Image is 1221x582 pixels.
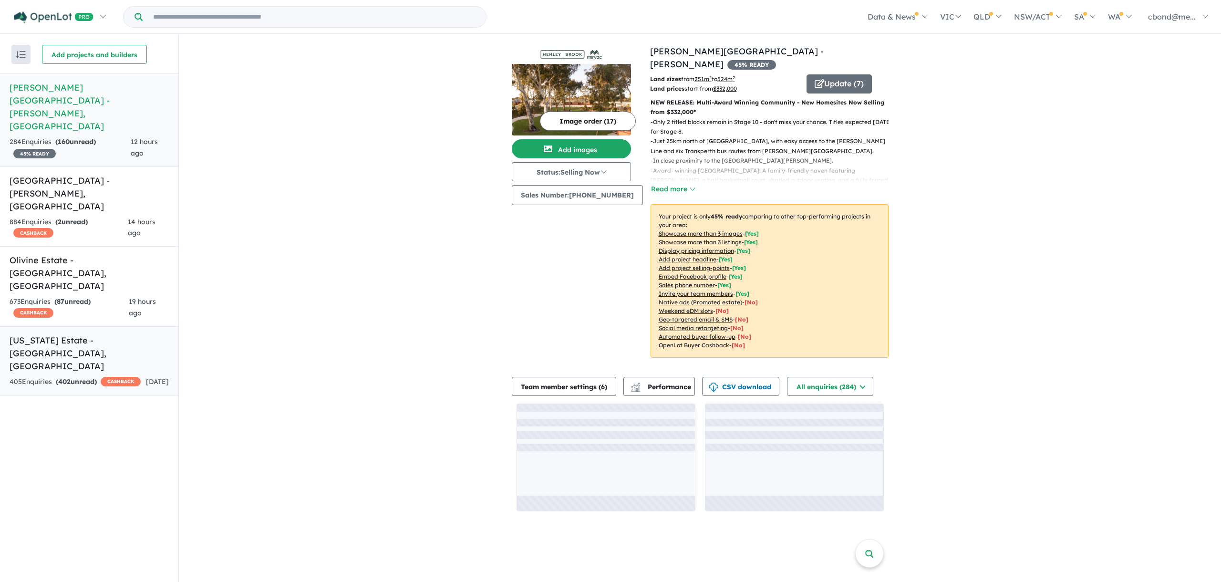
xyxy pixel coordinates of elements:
[732,264,746,271] span: [ Yes ]
[128,218,155,238] span: 14 hours ago
[540,112,636,131] button: Image order (17)
[659,307,713,314] u: Weekend eDM slots
[659,273,726,280] u: Embed Facebook profile
[58,137,70,146] span: 160
[650,85,684,92] b: Land prices
[727,60,776,70] span: 45 % READY
[58,218,62,226] span: 2
[715,307,729,314] span: [No]
[10,217,128,239] div: 884 Enquir ies
[10,254,169,292] h5: Olivine Estate - [GEOGRAPHIC_DATA] , [GEOGRAPHIC_DATA]
[709,75,712,80] sup: 2
[659,333,735,340] u: Automated buyer follow-up
[702,377,779,396] button: CSV download
[659,324,728,332] u: Social media retargeting
[13,228,53,238] span: CASHBACK
[650,84,799,94] p: start from
[42,45,147,64] button: Add projects and builders
[659,316,733,323] u: Geo-targeted email & SMS
[145,7,484,27] input: Try estate name, suburb, builder or developer
[10,174,169,213] h5: [GEOGRAPHIC_DATA] - [PERSON_NAME] , [GEOGRAPHIC_DATA]
[735,290,749,297] span: [ Yes ]
[146,377,169,386] span: [DATE]
[10,81,169,133] h5: [PERSON_NAME][GEOGRAPHIC_DATA] - [PERSON_NAME] , [GEOGRAPHIC_DATA]
[733,75,735,80] sup: 2
[516,49,627,60] img: Henley Brook Estate - Henley Brook Logo
[512,377,616,396] button: Team member settings (6)
[651,184,695,195] button: Read more
[744,239,758,246] span: [ Yes ]
[10,136,131,159] div: 284 Enquir ies
[659,230,743,237] u: Showcase more than 3 images
[16,51,26,58] img: sort.svg
[10,334,169,373] h5: [US_STATE] Estate - [GEOGRAPHIC_DATA] , [GEOGRAPHIC_DATA]
[131,137,158,157] span: 12 hours ago
[651,117,896,137] p: - Only 2 titled blocks remain in Stage 10 - don't miss your chance. Titles expected [DATE] for St...
[713,85,737,92] u: $ 332,000
[730,324,744,332] span: [No]
[719,256,733,263] span: [ Yes ]
[650,75,681,83] b: Land sizes
[659,239,742,246] u: Showcase more than 3 listings
[10,376,141,388] div: 405 Enquir ies
[651,136,896,156] p: - Just 25km north of [GEOGRAPHIC_DATA], with easy access to the [PERSON_NAME] Line and six Transp...
[56,377,97,386] strong: ( unread)
[631,385,641,392] img: bar-chart.svg
[650,46,824,70] a: [PERSON_NAME][GEOGRAPHIC_DATA] - [PERSON_NAME]
[632,383,691,391] span: Performance
[659,342,729,349] u: OpenLot Buyer Cashback
[512,64,631,135] img: Henley Brook Estate - Henley Brook
[709,383,718,392] img: download icon
[651,204,889,358] p: Your project is only comparing to other top-performing projects in your area: - - - - - - - - - -...
[732,342,745,349] span: [No]
[55,137,96,146] strong: ( unread)
[807,74,872,94] button: Update (7)
[659,290,733,297] u: Invite your team members
[631,383,640,388] img: line-chart.svg
[651,98,889,117] p: NEW RELEASE: Multi-Award Winning Community - New Homesites Now Selling from $332,000*
[57,297,64,306] span: 87
[659,264,730,271] u: Add project selling-points
[55,218,88,226] strong: ( unread)
[601,383,605,391] span: 6
[659,299,742,306] u: Native ads (Promoted estate)
[736,247,750,254] span: [ Yes ]
[659,281,715,289] u: Sales phone number
[58,377,71,386] span: 402
[13,308,53,318] span: CASHBACK
[512,139,631,158] button: Add images
[1148,12,1196,21] span: cbond@me...
[712,75,735,83] span: to
[717,281,731,289] span: [ Yes ]
[711,213,742,220] b: 45 % ready
[10,296,129,319] div: 673 Enquir ies
[101,377,141,386] span: CASHBACK
[54,297,91,306] strong: ( unread)
[512,185,643,205] button: Sales Number:[PHONE_NUMBER]
[745,299,758,306] span: [No]
[129,297,156,317] span: 19 hours ago
[745,230,759,237] span: [ Yes ]
[659,247,734,254] u: Display pricing information
[659,256,716,263] u: Add project headline
[651,156,896,166] p: - In close proximity to the [GEOGRAPHIC_DATA][PERSON_NAME].
[651,166,896,195] p: - Award- winning [GEOGRAPHIC_DATA]: A family-friendly haven featuring [PERSON_NAME], a half baske...
[512,162,631,181] button: Status:Selling Now
[694,75,712,83] u: 251 m
[787,377,873,396] button: All enquiries (284)
[623,377,695,396] button: Performance
[650,74,799,84] p: from
[512,45,631,135] a: Henley Brook Estate - Henley Brook LogoHenley Brook Estate - Henley Brook
[735,316,748,323] span: [No]
[717,75,735,83] u: 524 m
[13,149,56,158] span: 45 % READY
[738,333,751,340] span: [No]
[729,273,743,280] span: [ Yes ]
[14,11,93,23] img: Openlot PRO Logo White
